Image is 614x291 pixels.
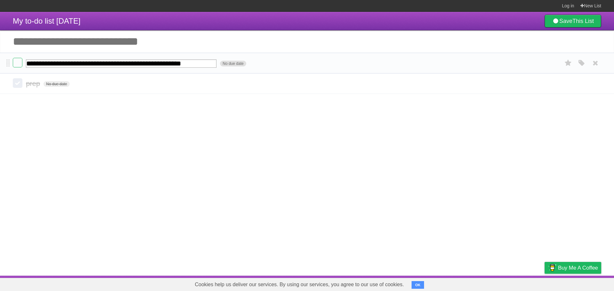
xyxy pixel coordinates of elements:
a: Suggest a feature [561,277,601,289]
b: This List [572,18,594,24]
label: Done [13,78,22,88]
a: Privacy [536,277,553,289]
a: Buy me a coffee [545,262,601,274]
span: No due date [220,61,246,66]
button: OK [412,281,424,289]
a: SaveThis List [545,15,601,27]
a: Terms [515,277,529,289]
label: Star task [562,58,574,68]
label: Done [13,58,22,67]
a: About [460,277,473,289]
a: Developers [481,277,507,289]
span: No due date [43,81,69,87]
span: My to-do list [DATE] [13,17,81,25]
span: prep [26,80,42,88]
img: Buy me a coffee [548,262,556,273]
span: Buy me a coffee [558,262,598,273]
span: Cookies help us deliver our services. By using our services, you agree to our use of cookies. [188,278,410,291]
